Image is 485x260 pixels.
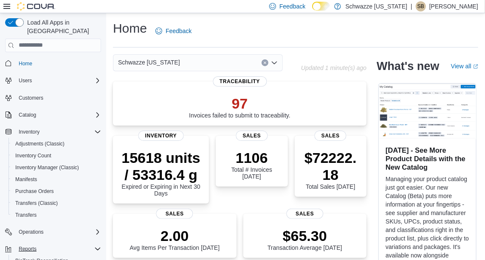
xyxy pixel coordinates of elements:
button: Catalog [15,110,39,120]
p: $72222.18 [302,149,360,183]
button: Home [2,57,104,70]
div: Expired or Expiring in Next 30 Days [120,149,202,197]
div: Invoices failed to submit to traceability. [189,95,290,119]
svg: External link [473,64,478,69]
button: Inventory [2,126,104,138]
span: Inventory Count [15,152,51,159]
span: Operations [19,229,44,235]
span: Adjustments (Classic) [12,139,101,149]
span: Transfers [15,212,37,218]
div: Total Sales [DATE] [302,149,360,190]
button: Operations [15,227,47,237]
span: Purchase Orders [15,188,54,195]
span: Traceability [213,76,267,87]
p: 97 [189,95,290,112]
span: Home [15,58,101,69]
button: Adjustments (Classic) [8,138,104,150]
span: Schwazze [US_STATE] [118,57,180,67]
h2: What's new [377,59,439,73]
a: Customers [15,93,47,103]
span: Transfers [12,210,101,220]
button: Inventory Count [8,150,104,162]
a: Feedback [152,22,195,39]
span: Catalog [15,110,101,120]
button: Transfers [8,209,104,221]
span: Sales [315,131,347,141]
a: Transfers (Classic) [12,198,61,208]
span: Manifests [15,176,37,183]
button: Operations [2,226,104,238]
span: Sales [286,209,323,219]
a: Inventory Manager (Classic) [12,162,82,173]
a: Adjustments (Classic) [12,139,68,149]
a: Manifests [12,174,40,185]
p: Schwazze [US_STATE] [345,1,407,11]
a: Purchase Orders [12,186,57,196]
span: Users [19,77,32,84]
a: View allExternal link [451,63,478,70]
button: Users [15,75,35,86]
button: Customers [2,92,104,104]
span: Feedback [279,2,305,11]
span: Home [19,60,32,67]
span: Adjustments (Classic) [15,140,65,147]
img: Cova [17,2,55,11]
span: Sales [236,131,268,141]
span: Inventory Count [12,151,101,161]
span: Inventory [138,131,184,141]
span: Reports [15,244,101,254]
p: Updated 1 minute(s) ago [301,64,367,71]
span: Customers [19,95,43,101]
span: Inventory Manager (Classic) [12,162,101,173]
button: Manifests [8,173,104,185]
button: Catalog [2,109,104,121]
button: Purchase Orders [8,185,104,197]
span: Inventory [19,129,39,135]
span: Users [15,75,101,86]
p: 15618 units / 53316.4 g [120,149,202,183]
a: Transfers [12,210,40,220]
span: Reports [19,246,37,252]
h1: Home [113,20,147,37]
p: 1106 [223,149,281,166]
button: Transfers (Classic) [8,197,104,209]
button: Reports [15,244,40,254]
p: 2.00 [130,227,220,244]
span: Feedback [166,27,192,35]
span: SB [417,1,424,11]
span: Operations [15,227,101,237]
p: [PERSON_NAME] [429,1,478,11]
p: $65.30 [268,227,342,244]
input: Dark Mode [312,2,330,11]
div: Avg Items Per Transaction [DATE] [130,227,220,251]
span: Customers [15,92,101,103]
div: Transaction Average [DATE] [268,227,342,251]
span: Inventory [15,127,101,137]
span: Transfers (Classic) [15,200,58,207]
span: Load All Apps in [GEOGRAPHIC_DATA] [24,18,101,35]
span: Inventory Manager (Classic) [15,164,79,171]
span: Manifests [12,174,101,185]
button: Users [2,75,104,87]
button: Open list of options [271,59,278,66]
button: Reports [2,243,104,255]
span: Sales [156,209,193,219]
button: Clear input [262,59,268,66]
span: Purchase Orders [12,186,101,196]
span: Transfers (Classic) [12,198,101,208]
div: Sameer Bhatnagar [416,1,426,11]
button: Inventory Manager (Classic) [8,162,104,173]
a: Home [15,59,36,69]
a: Inventory Count [12,151,55,161]
h3: [DATE] - See More Product Details with the New Catalog [386,146,469,171]
p: | [411,1,412,11]
button: Inventory [15,127,43,137]
span: Catalog [19,112,36,118]
div: Total # Invoices [DATE] [223,149,281,180]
